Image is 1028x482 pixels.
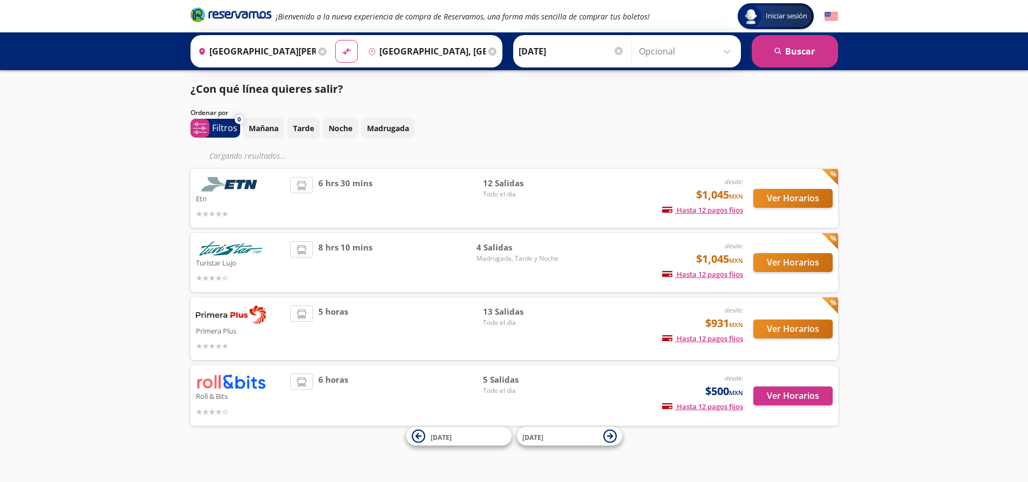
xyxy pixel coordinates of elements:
[705,383,743,399] span: $500
[318,306,348,352] span: 5 horas
[483,306,559,318] span: 13 Salidas
[318,241,372,284] span: 8 hrs 10 mins
[196,389,285,402] p: Roll & Bits
[196,374,266,389] img: Roll & Bits
[725,177,743,186] em: desde:
[431,432,452,442] span: [DATE]
[364,38,486,65] input: Buscar Destino
[190,108,228,118] p: Ordenar por
[753,320,833,338] button: Ver Horarios
[753,253,833,272] button: Ver Horarios
[483,318,559,328] span: Todo el día
[753,189,833,208] button: Ver Horarios
[517,427,622,446] button: [DATE]
[725,241,743,250] em: desde:
[752,35,838,67] button: Buscar
[196,192,285,205] p: Etn
[825,10,838,23] button: English
[483,177,559,189] span: 12 Salidas
[761,11,812,22] span: Iniciar sesión
[406,427,512,446] button: [DATE]
[196,324,285,337] p: Primera Plus
[209,151,287,161] em: Cargando resultados ...
[243,118,284,139] button: Mañana
[367,123,409,134] p: Madrugada
[196,241,266,256] img: Turistar Lujo
[696,187,743,203] span: $1,045
[519,38,624,65] input: Elegir Fecha
[276,11,650,22] em: ¡Bienvenido a la nueva experiencia de compra de Reservamos, una forma más sencilla de comprar tus...
[483,386,559,396] span: Todo el día
[287,118,320,139] button: Tarde
[323,118,358,139] button: Noche
[196,256,285,269] p: Turistar Lujo
[662,402,743,411] span: Hasta 12 pagos fijos
[190,6,271,26] a: Brand Logo
[212,121,237,134] p: Filtros
[237,115,241,124] span: 0
[729,192,743,200] small: MXN
[476,254,559,263] span: Madrugada, Tarde y Noche
[361,118,415,139] button: Madrugada
[522,432,543,442] span: [DATE]
[318,177,372,220] span: 6 hrs 30 mins
[190,119,240,138] button: 0Filtros
[196,306,266,324] img: Primera Plus
[725,374,743,383] em: desde:
[662,269,743,279] span: Hasta 12 pagos fijos
[729,256,743,264] small: MXN
[318,374,348,417] span: 6 horas
[662,205,743,215] span: Hasta 12 pagos fijos
[705,315,743,331] span: $931
[729,389,743,397] small: MXN
[194,38,316,65] input: Buscar Origen
[639,38,736,65] input: Opcional
[483,189,559,199] span: Todo el día
[729,321,743,329] small: MXN
[249,123,278,134] p: Mañana
[293,123,314,134] p: Tarde
[190,81,343,97] p: ¿Con qué línea quieres salir?
[196,177,266,192] img: Etn
[329,123,352,134] p: Noche
[190,6,271,23] i: Brand Logo
[476,241,559,254] span: 4 Salidas
[483,374,559,386] span: 5 Salidas
[753,386,833,405] button: Ver Horarios
[696,251,743,267] span: $1,045
[725,306,743,315] em: desde:
[662,334,743,343] span: Hasta 12 pagos fijos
